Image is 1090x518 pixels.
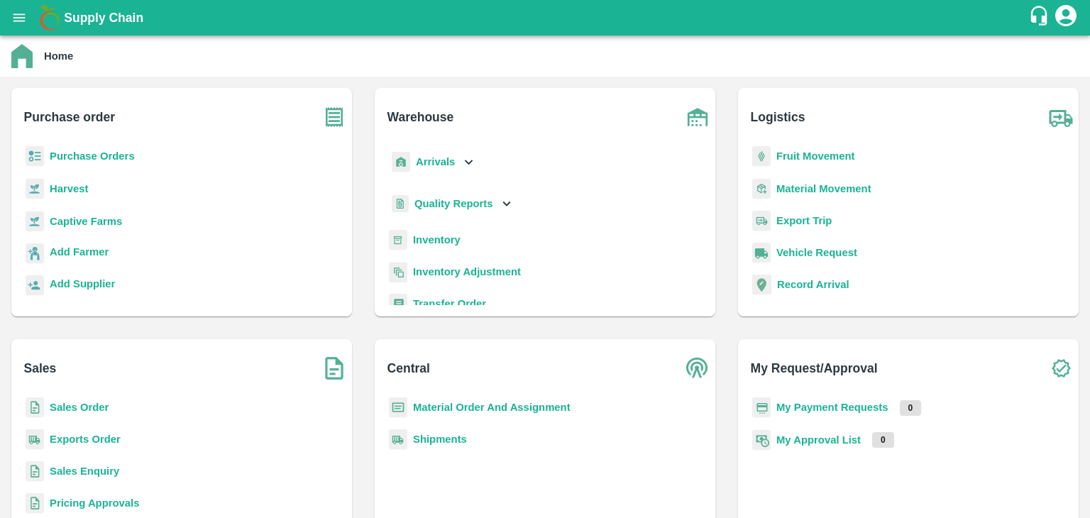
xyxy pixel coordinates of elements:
[413,434,467,445] a: Shipments
[26,493,44,514] img: sales
[50,434,121,445] a: Exports Order
[26,146,44,167] img: reciept
[50,276,115,295] a: Add Supplier
[752,243,771,263] img: vehicle
[26,429,44,450] img: shipments
[24,358,57,378] b: Sales
[50,150,135,162] a: Purchase Orders
[50,465,119,477] a: Sales Enquiry
[751,107,805,127] b: Logistics
[900,400,922,416] p: 0
[50,183,88,194] a: Harvest
[26,397,44,418] img: sales
[680,351,715,386] img: central
[413,234,461,246] a: Inventory
[26,178,44,199] img: harvest
[413,266,521,277] a: Inventory Adjustment
[1028,5,1053,31] div: customer-support
[752,429,771,451] img: approval
[776,215,832,226] a: Export Trip
[752,211,771,231] img: delivery
[389,230,407,250] img: whInventory
[26,211,44,232] img: harvest
[414,198,493,209] b: Quality Reports
[389,146,477,178] div: Arrivals
[50,246,109,258] b: Add Farmer
[776,150,855,162] a: Fruit Movement
[44,50,73,62] b: Home
[776,434,861,446] a: My Approval List
[752,397,771,418] img: payment
[872,432,894,448] p: 0
[316,99,352,135] img: purchase
[389,429,407,450] img: shipments
[64,11,143,25] b: Supply Chain
[26,243,44,264] img: farmer
[26,461,44,482] img: sales
[387,107,454,127] b: Warehouse
[50,497,139,509] a: Pricing Approvals
[35,4,64,32] img: logo
[752,178,771,199] img: material
[389,262,407,282] img: inventory
[50,278,115,290] b: Add Supplier
[752,275,771,294] img: recordArrival
[50,244,109,263] a: Add Farmer
[389,397,407,418] img: centralMaterial
[413,402,571,413] a: Material Order And Assignment
[389,189,514,219] div: Quality Reports
[392,152,410,172] img: whArrival
[776,402,888,413] a: My Payment Requests
[11,44,33,68] img: home
[416,156,455,167] b: Arrivals
[64,8,1028,28] a: Supply Chain
[680,99,715,135] img: warehouse
[752,146,771,167] img: fruit
[1043,99,1079,135] img: truck
[1053,3,1079,33] div: account of current user
[392,195,409,213] img: qualityReport
[1043,351,1079,386] img: check
[24,107,115,127] b: Purchase order
[387,358,430,378] b: Central
[26,275,44,296] img: supplier
[413,298,486,309] a: Transfer Order
[776,183,871,194] a: Material Movement
[50,402,109,413] a: Sales Order
[3,1,35,34] button: open drawer
[316,351,352,386] img: soSales
[50,216,122,227] a: Captive Farms
[777,279,849,290] a: Record Arrival
[389,294,407,314] img: whTransfer
[751,358,878,378] b: My Request/Approval
[776,247,857,258] a: Vehicle Request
